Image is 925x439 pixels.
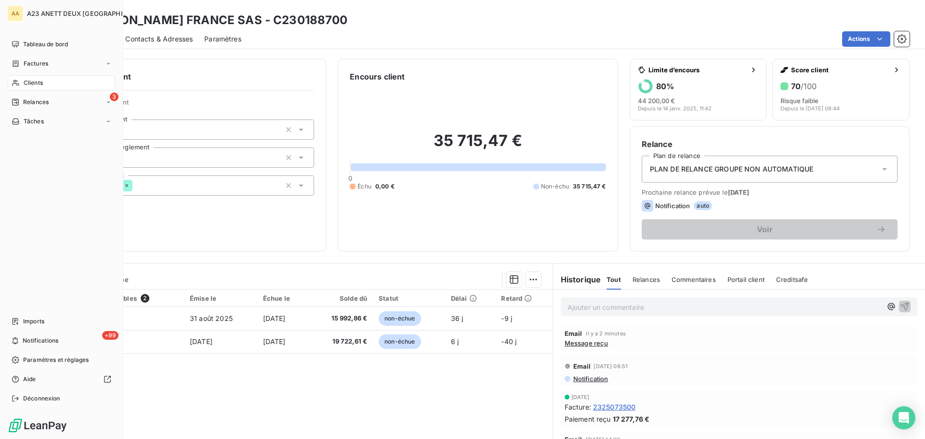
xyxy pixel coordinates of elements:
[892,406,915,429] div: Open Intercom Messenger
[78,98,314,112] span: Propriétés Client
[23,375,36,384] span: Aide
[607,276,621,283] span: Tout
[375,182,395,191] span: 0,00 €
[501,337,516,346] span: -40 j
[23,336,58,345] span: Notifications
[451,294,490,302] div: Délai
[357,182,371,191] span: Échu
[23,394,60,403] span: Déconnexion
[541,182,569,191] span: Non-échu
[8,6,23,21] div: AA
[141,294,149,303] span: 2
[451,314,463,322] span: 36 j
[842,31,890,47] button: Actions
[190,314,233,322] span: 31 août 2025
[638,97,675,105] span: 44 200,00 €
[613,414,650,424] span: 17 277,76 €
[58,71,314,82] h6: Informations client
[501,314,512,322] span: -9 j
[132,181,140,190] input: Ajouter une valeur
[650,164,814,174] span: PLAN DE RELANCE GROUPE NON AUTOMATIQUE
[656,81,674,91] h6: 80 %
[593,402,636,412] span: 2325073500
[263,337,286,346] span: [DATE]
[791,66,889,74] span: Score client
[23,40,68,49] span: Tableau de bord
[642,219,898,239] button: Voir
[571,394,590,400] span: [DATE]
[630,59,767,120] button: Limite d’encours80%44 200,00 €Depuis le 14 janv. 2025, 11:42
[565,414,611,424] span: Paiement reçu
[728,188,750,196] span: [DATE]
[776,276,808,283] span: Creditsafe
[379,311,421,326] span: non-échue
[565,339,608,347] span: Message reçu
[780,97,819,105] span: Risque faible
[190,337,212,346] span: [DATE]
[553,274,601,285] h6: Historique
[653,226,876,233] span: Voir
[110,93,119,101] span: 3
[23,98,49,106] span: Relances
[77,294,178,303] div: Pièces comptables
[565,402,591,412] span: Facture :
[791,81,817,91] h6: 70
[780,106,840,111] span: Depuis le [DATE] 08:44
[24,79,43,87] span: Clients
[263,314,286,322] span: [DATE]
[315,337,368,346] span: 19 722,61 €
[801,81,817,91] span: /100
[315,294,368,302] div: Solde dû
[379,294,439,302] div: Statut
[379,334,421,349] span: non-échue
[572,375,608,383] span: Notification
[263,294,304,302] div: Échue le
[672,276,716,283] span: Commentaires
[315,314,368,323] span: 15 992,86 €
[642,188,898,196] span: Prochaine relance prévue le
[23,356,89,364] span: Paramètres et réglages
[350,71,405,82] h6: Encours client
[204,34,241,44] span: Paramètres
[125,34,193,44] span: Contacts & Adresses
[642,138,898,150] h6: Relance
[633,276,660,283] span: Relances
[501,294,546,302] div: Retard
[24,117,44,126] span: Tâches
[594,363,628,369] span: [DATE] 08:51
[24,59,48,68] span: Factures
[102,331,119,340] span: +99
[772,59,910,120] button: Score client70/100Risque faibleDepuis le [DATE] 08:44
[694,201,712,210] span: auto
[451,337,459,346] span: 6 j
[23,317,44,326] span: Imports
[8,372,115,387] a: Aide
[190,294,251,302] div: Émise le
[727,276,765,283] span: Portail client
[85,12,348,29] h3: [PERSON_NAME] FRANCE SAS - C230188700
[573,362,591,370] span: Email
[348,174,352,182] span: 0
[586,331,625,336] span: il y a 2 minutes
[350,131,606,160] h2: 35 715,47 €
[565,330,582,337] span: Email
[27,10,149,17] span: A23 ANETT DEUX [GEOGRAPHIC_DATA]
[8,418,67,433] img: Logo LeanPay
[573,182,606,191] span: 35 715,47 €
[648,66,746,74] span: Limite d’encours
[655,202,690,210] span: Notification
